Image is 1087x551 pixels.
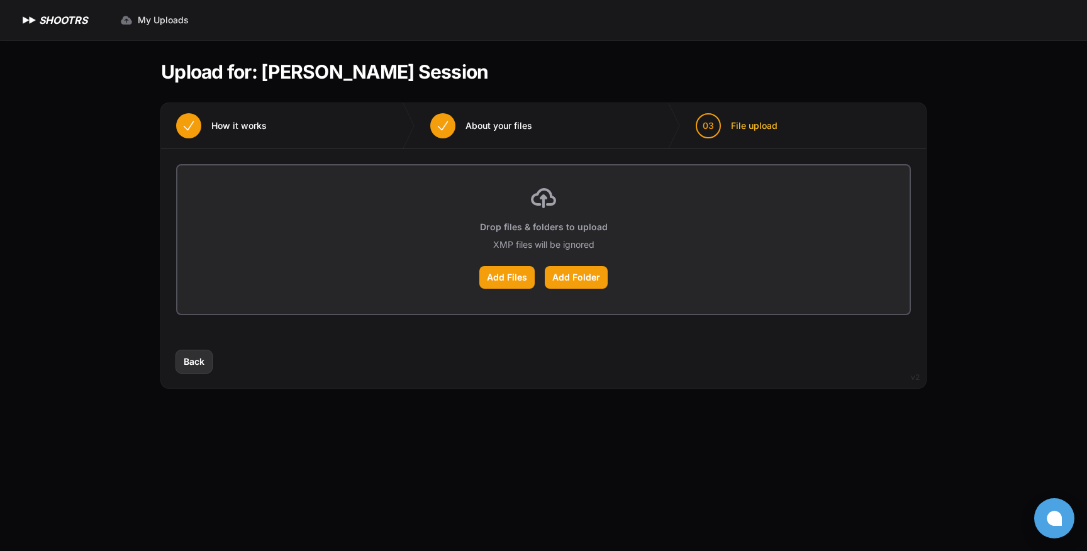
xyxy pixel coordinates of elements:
button: Back [176,350,212,373]
button: 03 File upload [681,103,793,148]
button: About your files [415,103,547,148]
p: Drop files & folders to upload [480,221,608,233]
a: SHOOTRS SHOOTRS [20,13,87,28]
label: Add Folder [545,266,608,289]
h1: SHOOTRS [39,13,87,28]
div: v2 [911,370,920,385]
span: Back [184,355,204,368]
h1: Upload for: [PERSON_NAME] Session [161,60,488,83]
label: Add Files [479,266,535,289]
img: SHOOTRS [20,13,39,28]
span: 03 [703,120,714,132]
span: File upload [731,120,778,132]
span: How it works [211,120,267,132]
span: My Uploads [138,14,189,26]
a: My Uploads [113,9,196,31]
button: Open chat window [1034,498,1074,538]
span: About your files [465,120,532,132]
p: XMP files will be ignored [493,238,594,251]
button: How it works [161,103,282,148]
